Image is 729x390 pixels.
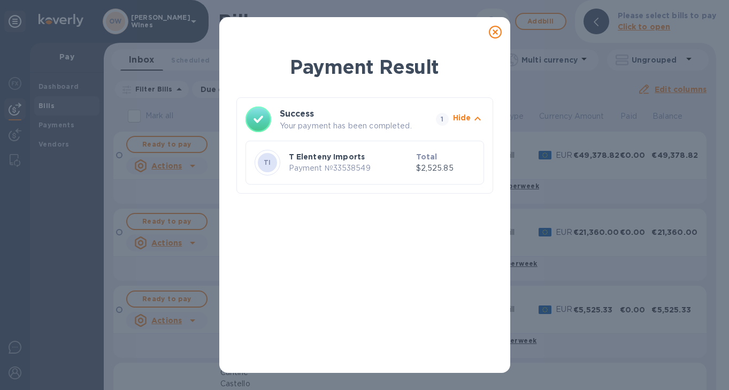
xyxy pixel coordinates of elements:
[416,163,475,174] p: $2,525.85
[453,112,484,127] button: Hide
[264,158,271,166] b: TI
[289,163,412,174] p: Payment № 33538549
[236,53,493,80] h1: Payment Result
[453,112,471,123] p: Hide
[280,108,417,120] h3: Success
[289,151,412,162] p: T Elenteny Imports
[416,152,438,161] b: Total
[436,113,449,126] span: 1
[280,120,432,132] p: Your payment has been completed.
